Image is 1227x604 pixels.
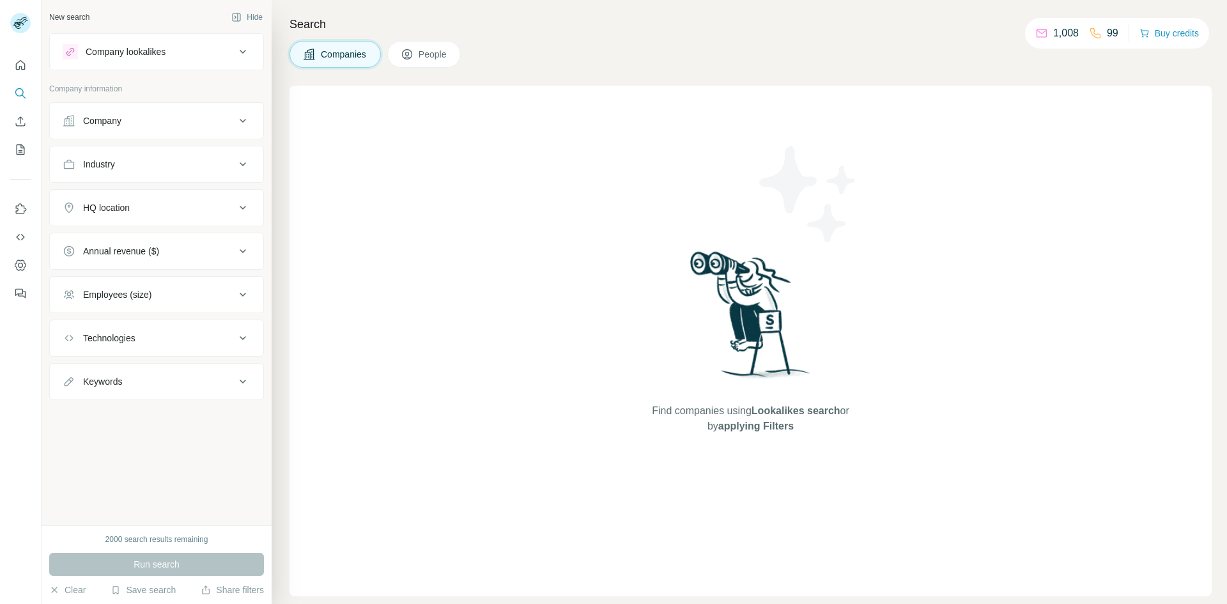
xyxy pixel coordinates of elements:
span: Find companies using or by [648,403,853,434]
h4: Search [289,15,1212,33]
button: Search [10,82,31,105]
button: Use Surfe API [10,226,31,249]
button: Industry [50,149,263,180]
span: applying Filters [718,421,794,431]
div: HQ location [83,201,130,214]
button: Dashboard [10,254,31,277]
button: Enrich CSV [10,110,31,133]
button: Clear [49,584,86,596]
div: Keywords [83,375,122,388]
p: 1,008 [1053,26,1079,41]
button: Technologies [50,323,263,353]
div: Company [83,114,121,127]
div: 2000 search results remaining [105,534,208,545]
button: Share filters [201,584,264,596]
div: Technologies [83,332,135,345]
p: Company information [49,83,264,95]
button: Annual revenue ($) [50,236,263,267]
div: Annual revenue ($) [83,245,159,258]
img: Surfe Illustration - Woman searching with binoculars [684,248,817,391]
button: Feedback [10,282,31,305]
button: Hide [222,8,272,27]
div: Industry [83,158,115,171]
button: Employees (size) [50,279,263,310]
span: Companies [321,48,367,61]
div: New search [49,12,89,23]
button: Quick start [10,54,31,77]
button: Company [50,105,263,136]
button: HQ location [50,192,263,223]
span: People [419,48,448,61]
button: Use Surfe on LinkedIn [10,197,31,221]
span: Lookalikes search [752,405,840,416]
div: Company lookalikes [86,45,166,58]
button: Company lookalikes [50,36,263,67]
div: Employees (size) [83,288,151,301]
button: My lists [10,138,31,161]
button: Buy credits [1139,24,1199,42]
p: 99 [1107,26,1118,41]
button: Save search [111,584,176,596]
button: Keywords [50,366,263,397]
img: Surfe Illustration - Stars [751,137,866,252]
